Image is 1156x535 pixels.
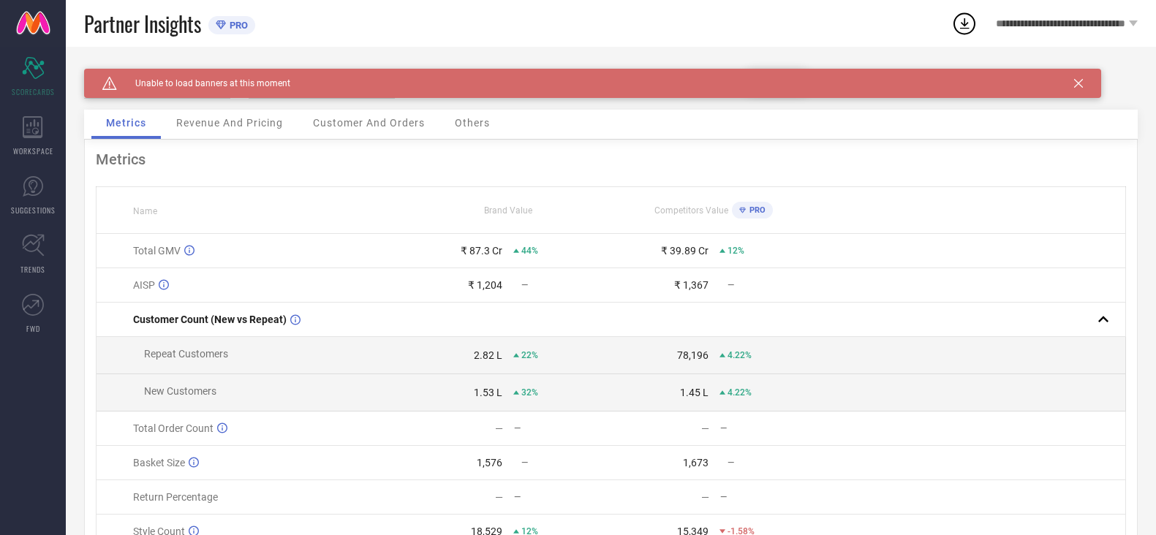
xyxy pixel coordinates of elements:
[133,422,214,434] span: Total Order Count
[728,350,752,360] span: 4.22%
[133,245,181,257] span: Total GMV
[455,117,490,129] span: Others
[84,9,201,39] span: Partner Insights
[144,348,228,360] span: Repeat Customers
[106,117,146,129] span: Metrics
[226,20,248,31] span: PRO
[720,423,816,433] div: —
[951,10,978,37] div: Open download list
[133,279,155,291] span: AISP
[521,387,538,398] span: 32%
[521,280,528,290] span: —
[514,423,610,433] div: —
[728,387,752,398] span: 4.22%
[11,205,56,216] span: SUGGESTIONS
[746,205,766,215] span: PRO
[176,117,283,129] span: Revenue And Pricing
[674,279,709,291] div: ₹ 1,367
[13,145,53,156] span: WORKSPACE
[728,458,734,468] span: —
[484,205,532,216] span: Brand Value
[133,206,157,216] span: Name
[661,245,709,257] div: ₹ 39.89 Cr
[677,349,709,361] div: 78,196
[461,245,502,257] div: ₹ 87.3 Cr
[26,323,40,334] span: FWD
[117,78,290,88] span: Unable to load banners at this moment
[84,69,230,79] div: Brand
[701,422,709,434] div: —
[514,492,610,502] div: —
[654,205,728,216] span: Competitors Value
[521,458,528,468] span: —
[12,86,55,97] span: SCORECARDS
[20,264,45,275] span: TRENDS
[96,151,1126,168] div: Metrics
[680,387,709,398] div: 1.45 L
[495,422,503,434] div: —
[495,491,503,503] div: —
[521,246,538,256] span: 44%
[133,491,218,503] span: Return Percentage
[728,246,744,256] span: 12%
[474,387,502,398] div: 1.53 L
[477,457,502,468] div: 1,576
[313,117,425,129] span: Customer And Orders
[133,457,185,468] span: Basket Size
[521,350,538,360] span: 22%
[474,349,502,361] div: 2.82 L
[701,491,709,503] div: —
[728,280,734,290] span: —
[720,492,816,502] div: —
[683,457,709,468] div: 1,673
[468,279,502,291] div: ₹ 1,204
[144,385,216,397] span: New Customers
[133,314,287,325] span: Customer Count (New vs Repeat)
